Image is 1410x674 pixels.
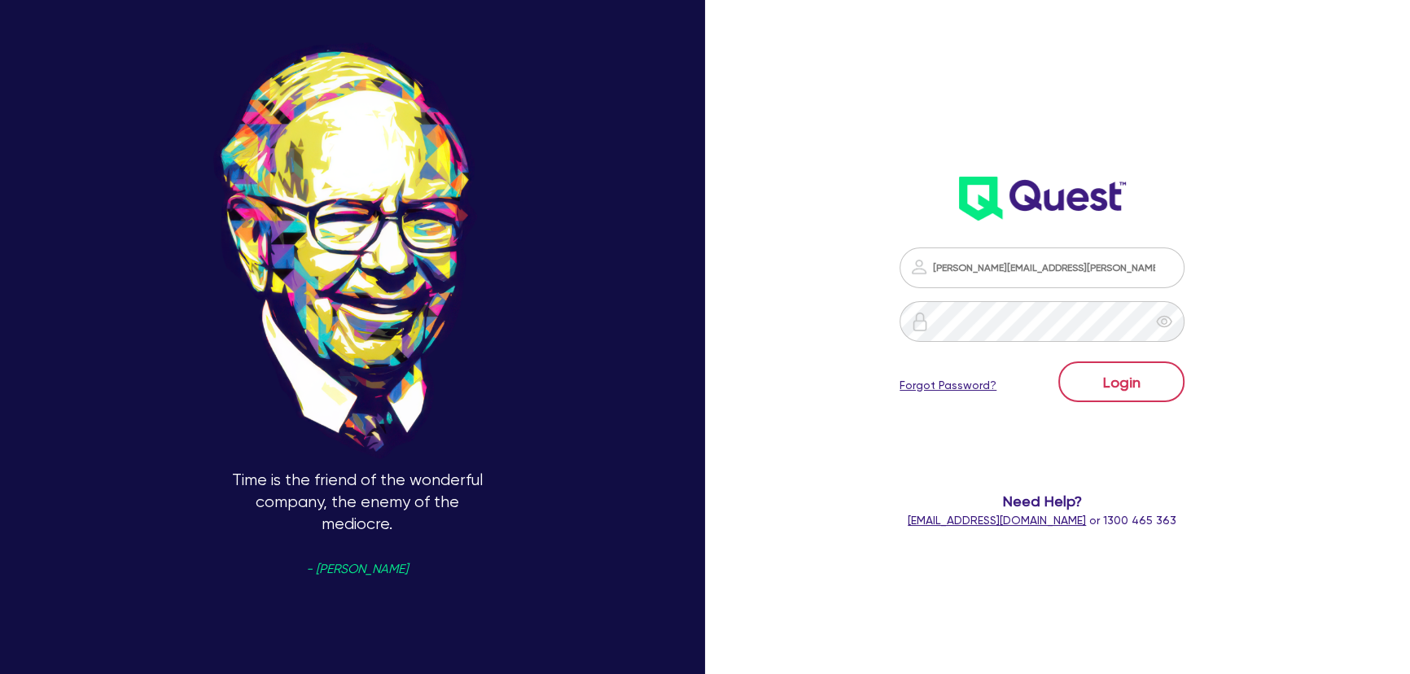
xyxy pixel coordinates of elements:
[306,563,408,576] span: - [PERSON_NAME]
[908,514,1086,527] a: [EMAIL_ADDRESS][DOMAIN_NAME]
[1156,313,1172,330] span: eye
[900,377,996,394] a: Forgot Password?
[856,490,1228,512] span: Need Help?
[908,514,1176,527] span: or 1300 465 363
[910,312,930,331] img: icon-password
[1058,361,1184,402] button: Login
[900,247,1184,288] input: Email address
[959,177,1126,221] img: wH2k97JdezQIQAAAABJRU5ErkJggg==
[909,257,929,277] img: icon-password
